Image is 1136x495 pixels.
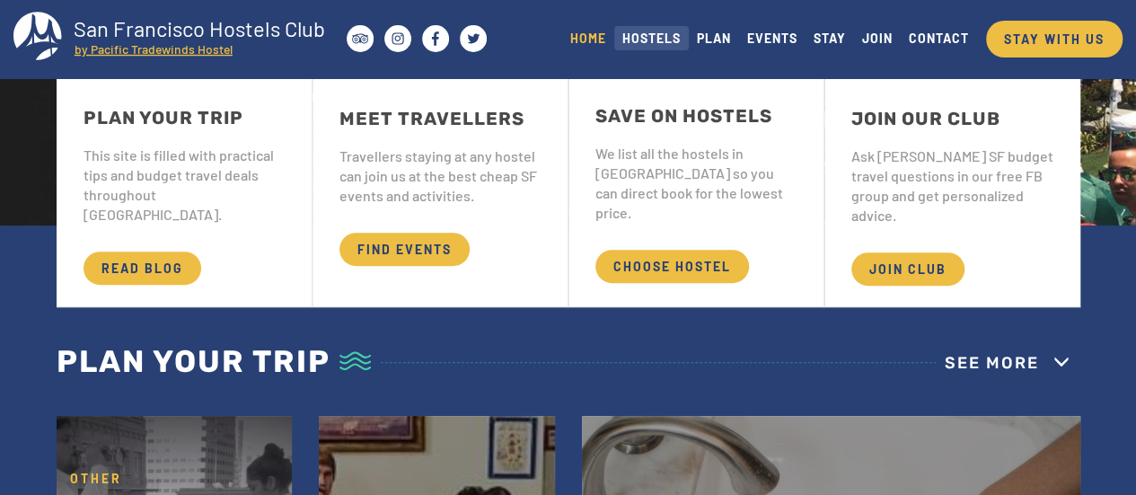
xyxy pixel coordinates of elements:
[739,26,806,50] a: EVENTS
[74,15,324,41] tspan: San Francisco Hostels Club
[851,146,1053,225] div: Ask [PERSON_NAME] SF budget travel questions in our free FB group and get personalized advice.
[57,334,380,389] h2: Plan your trip
[84,252,201,285] span: READ BLOG
[339,233,470,266] span: FIND EVENTS
[562,26,614,50] a: HOME
[339,105,541,132] div: MEET TRAVELLERS
[70,470,122,488] div: Other
[945,353,1039,373] span: See more
[824,2,1080,306] a: JOIN OUR CLUB Ask [PERSON_NAME] SF budget travel questions in our free FB group and get personali...
[84,146,285,225] div: This site is filled with practical tips and budget travel deals throughout [GEOGRAPHIC_DATA].
[568,2,823,306] a: SAVE ON HOSTELS We list all the hostels in [GEOGRAPHIC_DATA] so you can direct book for the lowes...
[806,26,854,50] a: STAY
[614,26,689,50] a: HOSTELS
[84,104,285,131] div: PLAN YOUR TRIP
[851,105,1053,132] div: JOIN OUR CLUB
[901,26,977,50] a: CONTACT
[851,252,964,286] span: JOIN CLUB
[595,102,797,129] div: SAVE ON HOSTELS
[313,2,568,306] a: MEET TRAVELLERS Travellers staying at any hostel can join us at the best cheap SF events and acti...
[936,334,1080,391] button: See more
[13,12,341,66] a: San Francisco Hostels Club by Pacific Tradewinds Hostel
[75,41,233,57] tspan: by Pacific Tradewinds Hostel
[986,21,1123,57] a: STAY WITH US
[854,26,901,50] a: JOIN
[339,146,541,206] div: Travellers staying at any hostel can join us at the best cheap SF events and activities.
[595,144,797,223] div: We list all the hostels in [GEOGRAPHIC_DATA] so you can direct book for the lowest price.
[595,250,749,283] span: CHOOSE HOSTEL
[57,2,312,306] a: PLAN YOUR TRIP This site is filled with practical tips and budget travel deals throughout [GEOGRA...
[689,26,739,50] a: PLAN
